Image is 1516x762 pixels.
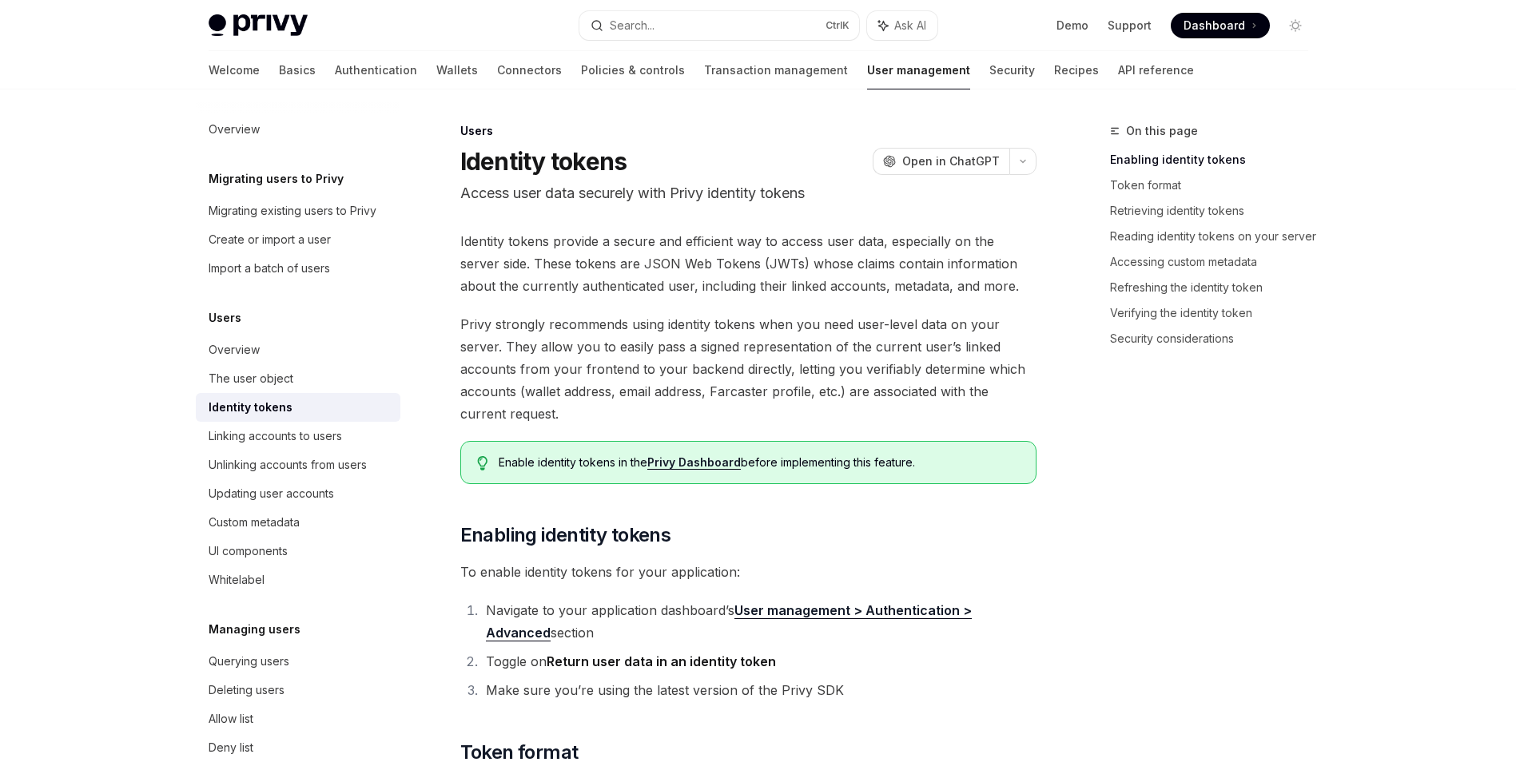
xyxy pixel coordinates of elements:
a: API reference [1118,51,1194,89]
div: Users [460,123,1037,139]
a: Dashboard [1171,13,1270,38]
a: Welcome [209,51,260,89]
p: Access user data securely with Privy identity tokens [460,182,1037,204]
button: Search...CtrlK [579,11,859,40]
div: Overview [209,340,260,359]
a: Token format [1110,173,1321,198]
div: Linking accounts to users [209,427,342,446]
div: Whitelabel [209,570,265,589]
a: Privy Dashboard [647,455,741,470]
span: Dashboard [1184,18,1245,34]
a: Verifying the identity token [1110,300,1321,326]
a: Security [989,51,1035,89]
div: The user object [209,369,293,388]
div: Custom metadata [209,513,300,532]
div: Identity tokens [209,398,292,417]
div: Deleting users [209,681,284,700]
div: Create or import a user [209,230,331,249]
a: Querying users [196,647,400,676]
button: Toggle dark mode [1283,13,1308,38]
h5: Migrating users to Privy [209,169,344,189]
span: Privy strongly recommends using identity tokens when you need user-level data on your server. The... [460,313,1037,425]
h5: Users [209,308,241,327]
span: Identity tokens provide a secure and efficient way to access user data, especially on the server ... [460,230,1037,297]
a: Deny list [196,733,400,762]
a: Custom metadata [196,508,400,537]
span: Ask AI [894,18,926,34]
a: Whitelabel [196,566,400,594]
svg: Tip [477,456,488,470]
a: Identity tokens [196,393,400,422]
a: Connectors [497,51,562,89]
a: Overview [196,335,400,364]
button: Open in ChatGPT [873,148,1009,175]
a: User management [867,51,970,89]
a: Basics [279,51,316,89]
h5: Managing users [209,620,300,639]
a: Create or import a user [196,225,400,254]
strong: Return user data in an identity token [547,653,776,669]
span: Ctrl K [826,19,850,32]
button: Ask AI [867,11,937,40]
img: light logo [209,14,308,37]
li: Make sure you’re using the latest version of the Privy SDK [481,679,1037,701]
a: Linking accounts to users [196,422,400,450]
a: Transaction management [704,51,848,89]
div: Querying users [209,652,289,671]
a: Migrating existing users to Privy [196,196,400,225]
a: Security considerations [1110,326,1321,351]
div: Deny list [209,738,253,757]
a: Policies & controls [581,51,685,89]
div: Search... [610,16,655,35]
h1: Identity tokens [460,147,627,176]
a: Support [1108,18,1152,34]
a: Wallets [436,51,478,89]
a: Retrieving identity tokens [1110,198,1321,224]
a: Unlinking accounts from users [196,450,400,479]
a: Enabling identity tokens [1110,147,1321,173]
div: Import a batch of users [209,259,330,278]
div: Unlinking accounts from users [209,455,367,474]
span: Open in ChatGPT [902,153,1000,169]
a: Overview [196,115,400,144]
li: Navigate to your application dashboard’s section [481,599,1037,644]
span: Enabling identity tokens [460,522,671,548]
div: Updating user accounts [209,484,334,503]
a: Authentication [335,51,417,89]
a: Recipes [1054,51,1099,89]
a: UI components [196,537,400,566]
div: Allow list [209,709,253,728]
li: Toggle on [481,650,1037,673]
a: Demo [1056,18,1088,34]
div: Migrating existing users to Privy [209,201,376,220]
a: Allow list [196,704,400,733]
a: The user object [196,364,400,393]
span: On this page [1126,121,1198,141]
a: Accessing custom metadata [1110,249,1321,275]
span: Enable identity tokens in the before implementing this feature. [499,454,1019,470]
div: UI components [209,542,288,561]
a: Refreshing the identity token [1110,275,1321,300]
a: Import a batch of users [196,254,400,283]
span: To enable identity tokens for your application: [460,561,1037,583]
a: Updating user accounts [196,479,400,508]
div: Overview [209,120,260,139]
a: Deleting users [196,676,400,704]
a: Reading identity tokens on your server [1110,224,1321,249]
